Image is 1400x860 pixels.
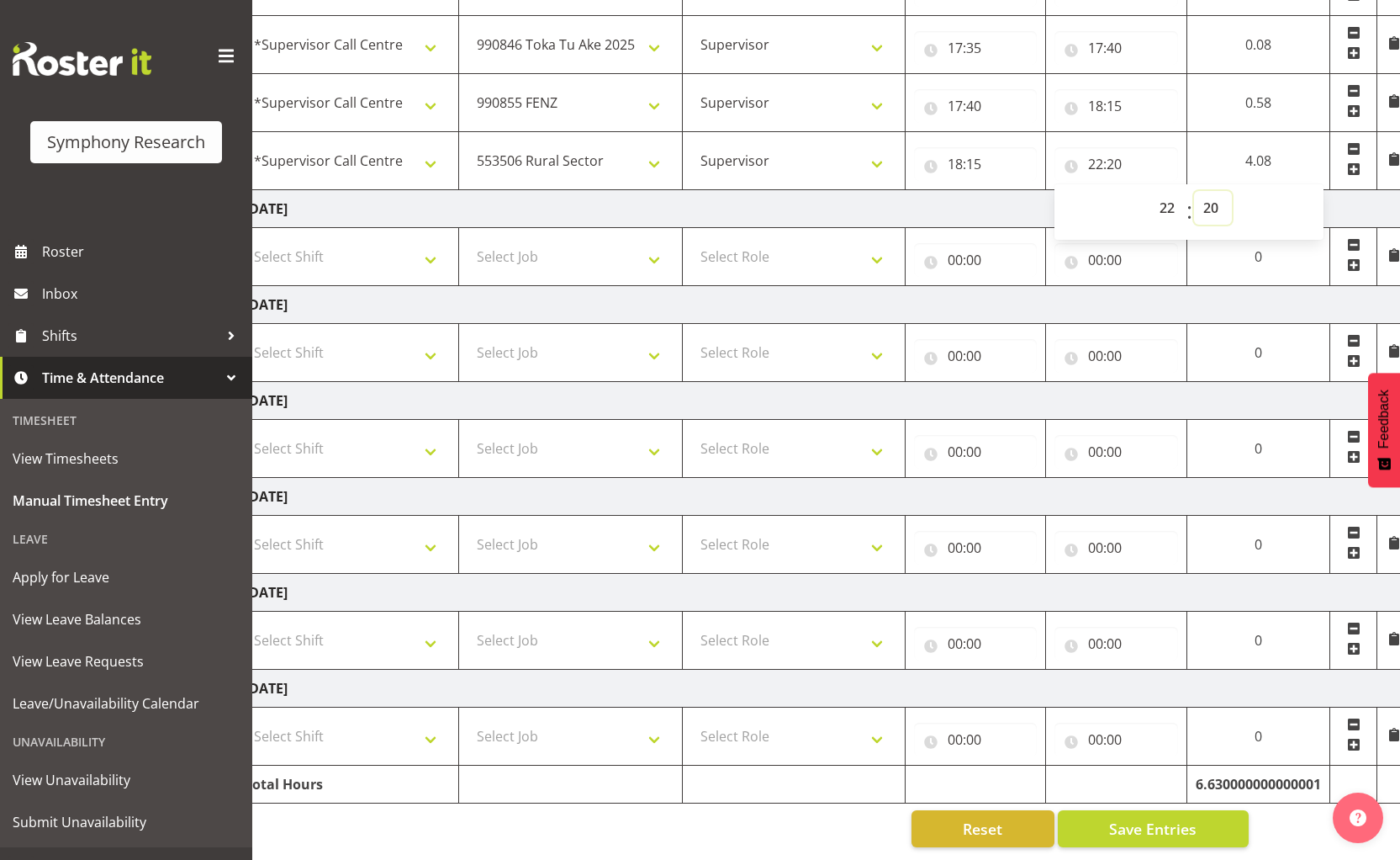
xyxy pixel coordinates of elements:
button: Reset [911,810,1054,847]
input: Click to select... [1054,627,1178,661]
a: View Unavailability [4,759,248,801]
span: Reset [963,818,1002,840]
button: Save Entries [1058,810,1249,847]
input: Click to select... [914,147,1038,181]
td: 0 [1187,228,1330,286]
input: Click to select... [1054,147,1178,181]
span: View Timesheets [13,446,240,471]
input: Click to select... [1054,723,1178,756]
input: Click to select... [914,627,1038,661]
a: Manual Timesheet Entry [4,480,248,522]
span: Roster [42,239,244,264]
input: Click to select... [914,531,1038,565]
td: 0 [1187,708,1330,766]
div: Leave [4,522,248,556]
span: View Leave Requests [13,649,240,674]
td: 4.08 [1187,132,1330,190]
span: Apply for Leave [13,565,240,590]
input: Click to select... [914,31,1038,65]
span: Inbox [42,281,244,306]
input: Click to select... [1054,243,1178,277]
span: Shifts [42,323,219,348]
span: Time & Attendance [42,365,219,390]
input: Click to select... [914,89,1038,123]
span: Submit Unavailability [13,810,240,835]
a: Apply for Leave [4,556,248,598]
td: 0.58 [1187,74,1330,132]
td: 0 [1187,612,1330,670]
input: Click to select... [914,723,1038,756]
span: Leave/Unavailability Calendar [13,691,240,716]
td: 0 [1187,420,1330,478]
div: Unavailability [4,725,248,759]
img: Rosterit website logo [13,42,151,76]
td: 6.630000000000001 [1187,766,1330,804]
a: View Leave Balances [4,598,248,640]
div: Symphony Research [47,130,205,155]
span: : [1186,191,1192,233]
td: Total Hours [236,766,459,804]
input: Click to select... [1054,531,1178,565]
td: 0 [1187,516,1330,574]
button: Feedback - Show survey [1368,373,1400,487]
input: Click to select... [1054,31,1178,65]
a: View Leave Requests [4,640,248,682]
span: View Unavailability [13,767,240,793]
input: Click to select... [1054,339,1178,373]
div: Timesheet [4,403,248,438]
span: Feedback [1376,390,1392,449]
a: View Timesheets [4,438,248,480]
img: help-xxl-2.png [1350,810,1366,826]
span: Manual Timesheet Entry [13,488,240,513]
input: Click to select... [914,339,1038,373]
td: 0.08 [1187,16,1330,74]
input: Click to select... [914,243,1038,277]
a: Submit Unavailability [4,801,248,843]
span: View Leave Balances [13,607,240,632]
td: 0 [1187,324,1330,382]
a: Leave/Unavailability Calendar [4,682,248,725]
span: Save Entries [1109,818,1197,840]
input: Click to select... [1054,435,1178,469]
input: Click to select... [1054,89,1178,123]
input: Click to select... [914,435,1038,469]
